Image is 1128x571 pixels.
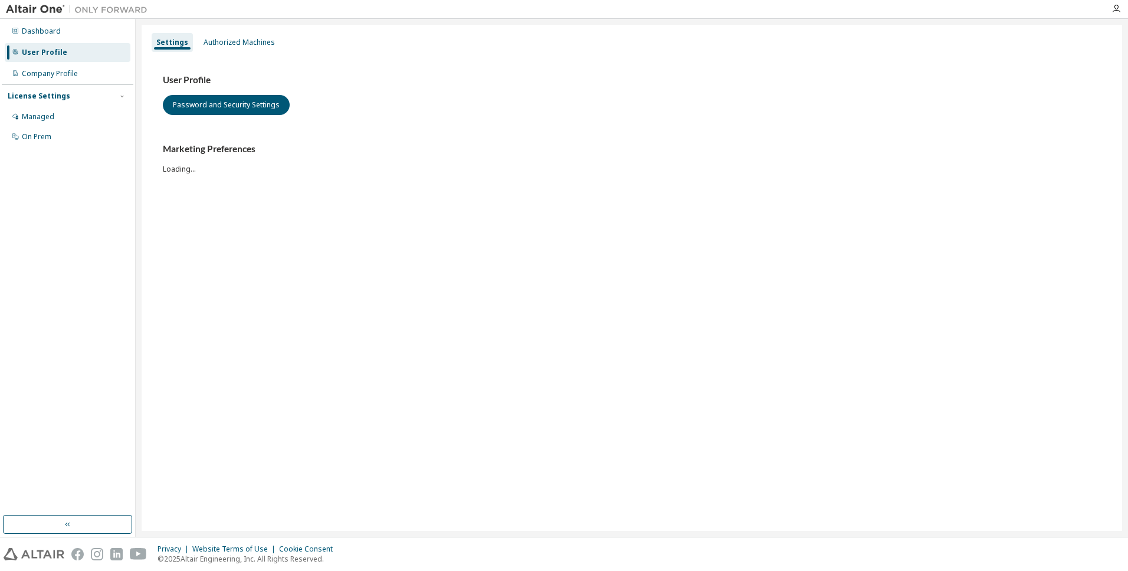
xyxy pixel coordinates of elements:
div: Privacy [158,544,192,554]
img: instagram.svg [91,548,103,560]
div: User Profile [22,48,67,57]
div: Company Profile [22,69,78,78]
img: linkedin.svg [110,548,123,560]
h3: Marketing Preferences [163,143,1101,155]
div: Cookie Consent [279,544,340,554]
img: Altair One [6,4,153,15]
div: Dashboard [22,27,61,36]
img: facebook.svg [71,548,84,560]
img: youtube.svg [130,548,147,560]
div: Managed [22,112,54,122]
div: On Prem [22,132,51,142]
div: Website Terms of Use [192,544,279,554]
div: Loading... [163,143,1101,173]
h3: User Profile [163,74,1101,86]
div: Settings [156,38,188,47]
div: License Settings [8,91,70,101]
div: Authorized Machines [204,38,275,47]
img: altair_logo.svg [4,548,64,560]
button: Password and Security Settings [163,95,290,115]
p: © 2025 Altair Engineering, Inc. All Rights Reserved. [158,554,340,564]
